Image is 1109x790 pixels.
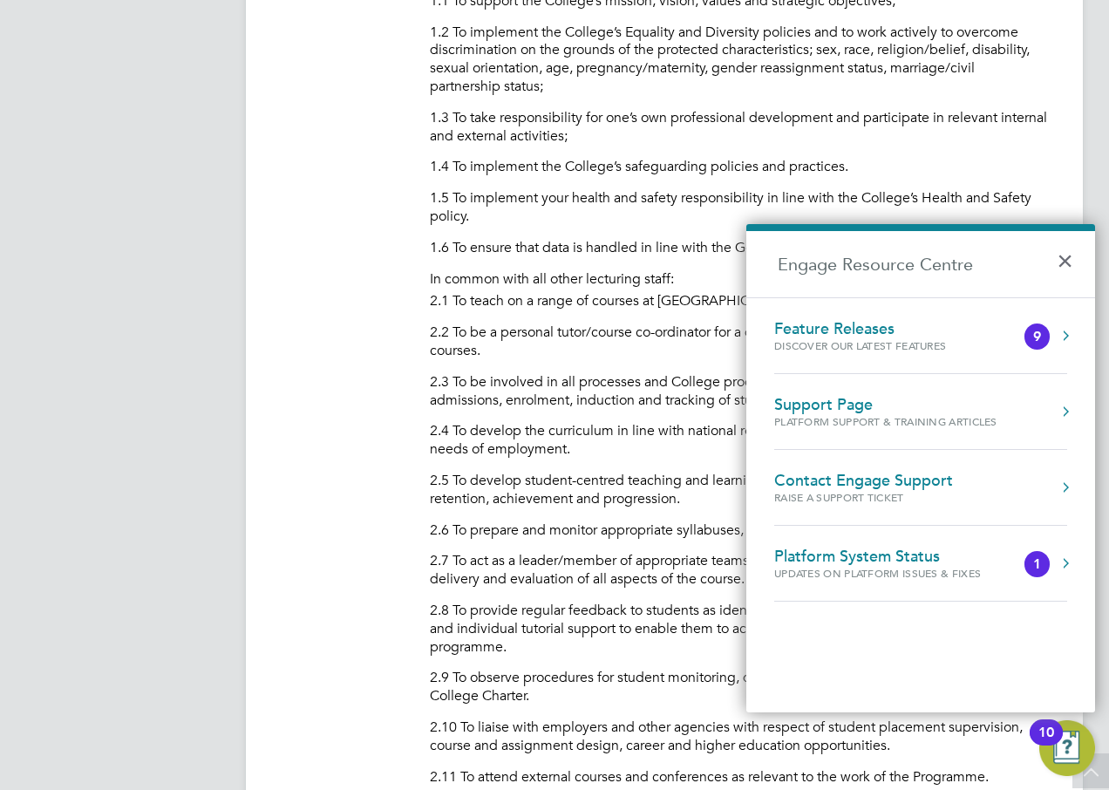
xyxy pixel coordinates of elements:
div: Discover our latest features [774,338,981,353]
p: 1.4 To implement the College’s safeguarding policies and practices. [430,158,1048,176]
div: Platform Support & Training Articles [774,414,997,429]
div: Contact Engage Support [774,471,953,490]
div: Feature Releases [774,319,981,338]
p: 2.5 To develop student-centred teaching and learning strategies, which contribute to, increased r... [430,472,1048,508]
div: 10 [1038,732,1054,755]
p: 2.9 To observe procedures for student monitoring, discipline and complaints in accordance with th... [430,669,1048,705]
p: 1.3 To take responsibility for one’s own professional development and participate in relevant int... [430,109,1048,146]
div: Updates on Platform Issues & Fixes [774,566,1016,581]
p: 2.6 To prepare and monitor appropriate syllabuses, schemes of work and learning outcomes. [430,521,1048,540]
div: Engage Resource Centre [746,224,1095,712]
h2: Engage Resource Centre [746,231,1095,297]
p: 2.8 To provide regular feedback to students as identified in the College Charter, and to give gro... [430,602,1048,656]
li: In common with all other lecturing staff: [430,270,1048,293]
div: Support Page [774,395,997,414]
p: 2.10 To liaise with employers and other agencies with respect of student placement supervision, c... [430,718,1048,755]
p: 2.2 To be a personal tutor/course co-ordinator for a designated group of students within a range ... [430,323,1048,360]
p: 1.5 To implement your health and safety responsibility in line with the College’s Health and Safe... [430,189,1048,226]
div: Raise a Support Ticket [774,490,953,505]
p: 2.1 To teach on a range of courses at [GEOGRAPHIC_DATA] sites. [430,292,1048,310]
p: 2.4 To develop the curriculum in line with national requirements, local community needs, and the ... [430,422,1048,459]
p: 2.3 To be involved in all processes and College procedures related to the selection, interviewing... [430,373,1048,410]
button: Close [1057,236,1082,275]
div: Platform System Status [774,547,1016,566]
button: Open Resource Center, 10 new notifications [1039,720,1095,776]
p: 1.2 To implement the College’s Equality and Diversity policies and to work actively to overcome d... [430,24,1048,96]
p: 2.7 To act as a leader/member of appropriate teams and to liaise with colleagues in the design, d... [430,552,1048,589]
p: 1.6 To ensure that data is handled in line with the General Data Protection Regulations. [430,239,1048,257]
p: 2.11 To attend external courses and conferences as relevant to the work of the Programme. [430,768,1048,787]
